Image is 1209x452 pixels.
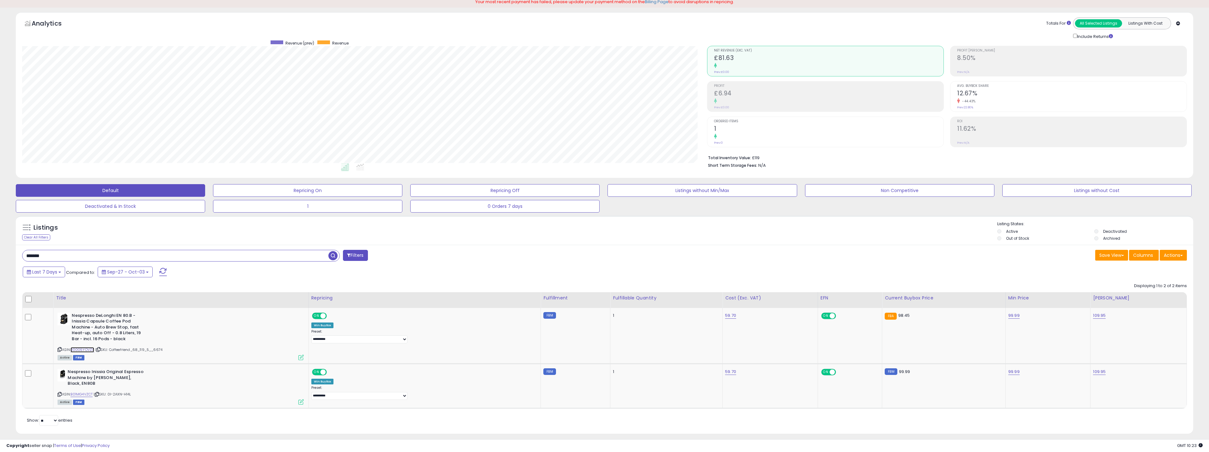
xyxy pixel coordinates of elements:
span: | SKU: Coffeefriend_68_119_5__6674 [95,347,162,352]
div: Cost (Exc. VAT) [725,295,815,301]
div: Repricing [311,295,538,301]
div: Displaying 1 to 2 of 2 items [1134,283,1187,289]
div: [PERSON_NAME] [1093,295,1184,301]
div: Include Returns [1068,33,1120,40]
span: 2025-10-11 10:23 GMT [1177,443,1203,449]
div: EFN [821,295,880,301]
a: B01MG4VZCT [70,392,93,397]
div: 1 [613,369,717,375]
small: Prev: 0 [714,141,723,145]
span: ON [313,313,321,318]
h2: 12.67% [957,90,1187,98]
a: B00G5YOVZA [70,347,94,353]
button: Listings without Min/Max [608,184,797,197]
button: Default [16,184,205,197]
span: Profit [PERSON_NAME] [957,49,1187,52]
img: 31s9OOltvzL._SL40_.jpg [58,369,66,382]
div: Preset: [311,329,536,344]
span: Sep-27 - Oct-03 [107,269,145,275]
a: 99.99 [1008,369,1020,375]
span: Avg. Buybox Share [957,84,1187,88]
button: Non Competitive [805,184,994,197]
button: Listings without Cost [1002,184,1192,197]
label: Active [1006,229,1018,234]
div: Title [56,295,306,301]
div: ASIN: [58,313,303,359]
small: -44.43% [960,99,976,104]
div: Min Price [1008,295,1088,301]
button: 1 [213,200,402,213]
h2: 1 [714,125,943,134]
label: Out of Stock [1006,236,1029,241]
small: FBM [543,312,556,319]
span: Revenue (prev) [285,40,314,46]
span: OFF [835,370,845,375]
div: Totals For [1046,21,1071,27]
div: ASIN: [58,369,303,404]
button: Listings With Cost [1122,19,1169,27]
b: Total Inventory Value: [708,155,751,160]
button: Deactivated & In Stock [16,200,205,213]
h2: £81.63 [714,54,943,63]
p: Listing States: [997,221,1193,227]
a: 109.95 [1093,369,1106,375]
span: ON [313,370,321,375]
span: OFF [326,370,336,375]
small: FBA [885,313,896,320]
span: FBM [73,400,84,405]
button: Repricing Off [410,184,600,197]
small: Prev: £0.00 [714,70,729,74]
h2: 11.62% [957,125,1187,134]
button: All Selected Listings [1075,19,1122,27]
span: OFF [326,313,336,318]
span: All listings currently available for purchase on Amazon [58,355,72,360]
label: Archived [1103,236,1120,241]
span: 99.99 [899,369,910,375]
span: FBM [73,355,84,360]
div: seller snap | | [6,443,110,449]
strong: Copyright [6,443,29,449]
span: ROI [957,120,1187,123]
small: Prev: 22.80% [957,105,973,109]
div: Fulfillable Quantity [613,295,720,301]
span: Ordered Items [714,120,943,123]
span: Compared to: [66,269,95,275]
small: FBM [543,368,556,375]
div: Current Buybox Price [885,295,1003,301]
button: 0 Orders 7 days [410,200,600,213]
span: ON [822,370,830,375]
a: 99.99 [1008,312,1020,319]
div: Fulfillment [543,295,608,301]
li: £119 [708,154,1182,161]
a: 59.70 [725,369,736,375]
span: Revenue [332,40,349,46]
span: OFF [835,313,845,318]
small: FBM [885,368,897,375]
button: Save View [1095,250,1128,261]
h5: Analytics [32,19,74,29]
div: Win BuyBox [311,379,334,384]
span: | SKU: 0I-2AXN-H14L [94,392,131,397]
a: 59.70 [725,312,736,319]
div: 1 [613,313,717,318]
span: ON [822,313,830,318]
a: Terms of Use [54,443,81,449]
label: Deactivated [1103,229,1127,234]
b: Short Term Storage Fees: [708,163,757,168]
b: Nespresso Inissia Original Espresso Machine by [PERSON_NAME], Black, EN80B [68,369,144,388]
small: Prev: N/A [957,70,969,74]
button: Actions [1160,250,1187,261]
button: Filters [343,250,368,261]
span: Show: entries [27,417,72,423]
button: Sep-27 - Oct-03 [98,267,153,277]
div: Win BuyBox [311,322,334,328]
span: Last 7 Days [32,269,57,275]
b: Nespresso DeLonghi EN 80.B - Inissia Capsule Coffee Pod Machine - Auto Brew Stop, fast Heat-up, a... [72,313,149,344]
span: Profit [714,84,943,88]
h2: £6.94 [714,90,943,98]
button: Last 7 Days [23,267,65,277]
small: Prev: N/A [957,141,969,145]
div: Preset: [311,386,536,400]
a: Privacy Policy [82,443,110,449]
h2: 8.50% [957,54,1187,63]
